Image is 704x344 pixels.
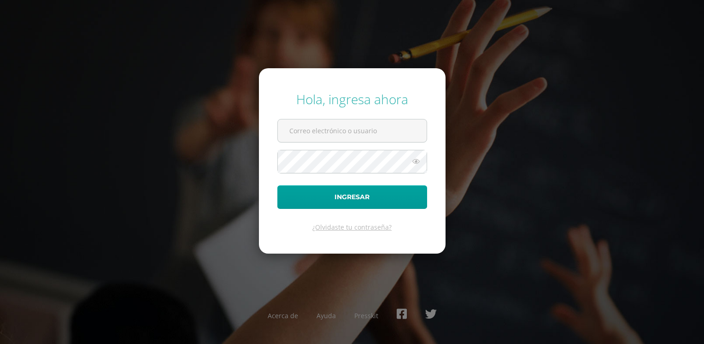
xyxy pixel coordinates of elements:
a: Acerca de [268,311,298,320]
div: Hola, ingresa ahora [277,90,427,108]
button: Ingresar [277,185,427,209]
input: Correo electrónico o usuario [278,119,427,142]
a: ¿Olvidaste tu contraseña? [312,223,392,231]
a: Presskit [354,311,378,320]
a: Ayuda [317,311,336,320]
